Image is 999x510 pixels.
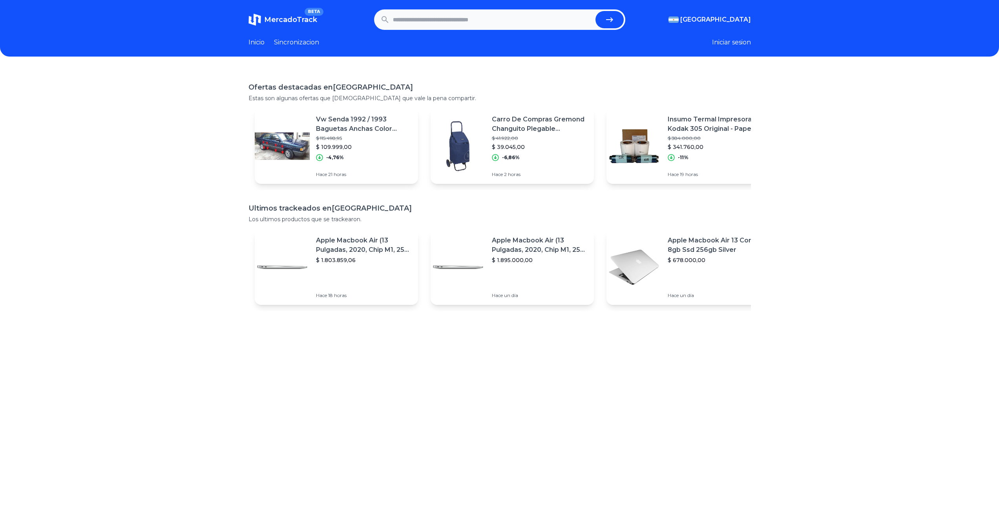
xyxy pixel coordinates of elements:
[431,240,486,295] img: Featured image
[431,119,486,174] img: Featured image
[668,135,763,141] p: $ 384.000,00
[668,236,763,255] p: Apple Macbook Air 13 Core I5 8gb Ssd 256gb Silver
[668,17,679,23] img: Argentina
[431,229,594,305] a: Featured imageApple Macbook Air (13 Pulgadas, 2020, Chip M1, 256 Gb De Ssd, 8 Gb De Ram) - Plata$...
[678,154,689,161] p: -11%
[492,236,588,255] p: Apple Macbook Air (13 Pulgadas, 2020, Chip M1, 256 Gb De Ssd, 8 Gb De Ram) - Plata
[712,38,751,47] button: Iniciar sesion
[502,154,520,161] p: -6,86%
[316,292,412,299] p: Hace 18 horas
[248,82,751,93] h1: Ofertas destacadas en [GEOGRAPHIC_DATA]
[248,203,751,214] h1: Ultimos trackeados en [GEOGRAPHIC_DATA]
[668,15,751,24] button: [GEOGRAPHIC_DATA]
[248,13,317,26] a: MercadoTrackBETA
[668,292,763,299] p: Hace un día
[264,15,317,24] span: MercadoTrack
[316,236,412,255] p: Apple Macbook Air (13 Pulgadas, 2020, Chip M1, 256 Gb De Ssd, 8 Gb De Ram) - Plata
[305,8,323,16] span: BETA
[316,171,412,178] p: Hace 21 horas
[255,108,418,184] a: Featured imageVw Senda 1992 / 1993 Baguetas Anchas Color Negro (8 Piezas)$ 115.498,95$ 109.999,00...
[492,292,588,299] p: Hace un día
[248,215,751,223] p: Los ultimos productos que se trackearon.
[431,108,594,184] a: Featured imageCarro De Compras Gremond Changuito Plegable Reforzado$ 41.922,00$ 39.045,00-6,86%Ha...
[606,229,770,305] a: Featured imageApple Macbook Air 13 Core I5 8gb Ssd 256gb Silver$ 678.000,00Hace un día
[492,256,588,264] p: $ 1.895.000,00
[606,119,661,174] img: Featured image
[316,135,412,141] p: $ 115.498,95
[316,143,412,151] p: $ 109.999,00
[606,108,770,184] a: Featured imageInsumo Termal Impresora Kodak 305 Original - Papel Y Ribbon$ 384.000,00$ 341.760,00...
[274,38,319,47] a: Sincronizacion
[668,256,763,264] p: $ 678.000,00
[492,143,588,151] p: $ 39.045,00
[492,115,588,134] p: Carro De Compras Gremond Changuito Plegable Reforzado
[316,115,412,134] p: Vw Senda 1992 / 1993 Baguetas Anchas Color Negro (8 Piezas)
[248,94,751,102] p: Estas son algunas ofertas que [DEMOGRAPHIC_DATA] que vale la pena compartir.
[255,119,310,174] img: Featured image
[248,13,261,26] img: MercadoTrack
[248,38,265,47] a: Inicio
[680,15,751,24] span: [GEOGRAPHIC_DATA]
[255,229,418,305] a: Featured imageApple Macbook Air (13 Pulgadas, 2020, Chip M1, 256 Gb De Ssd, 8 Gb De Ram) - Plata$...
[492,171,588,178] p: Hace 2 horas
[255,240,310,295] img: Featured image
[668,143,763,151] p: $ 341.760,00
[326,154,344,161] p: -4,76%
[606,240,661,295] img: Featured image
[668,115,763,134] p: Insumo Termal Impresora Kodak 305 Original - Papel Y Ribbon
[316,256,412,264] p: $ 1.803.859,06
[492,135,588,141] p: $ 41.922,00
[668,171,763,178] p: Hace 19 horas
